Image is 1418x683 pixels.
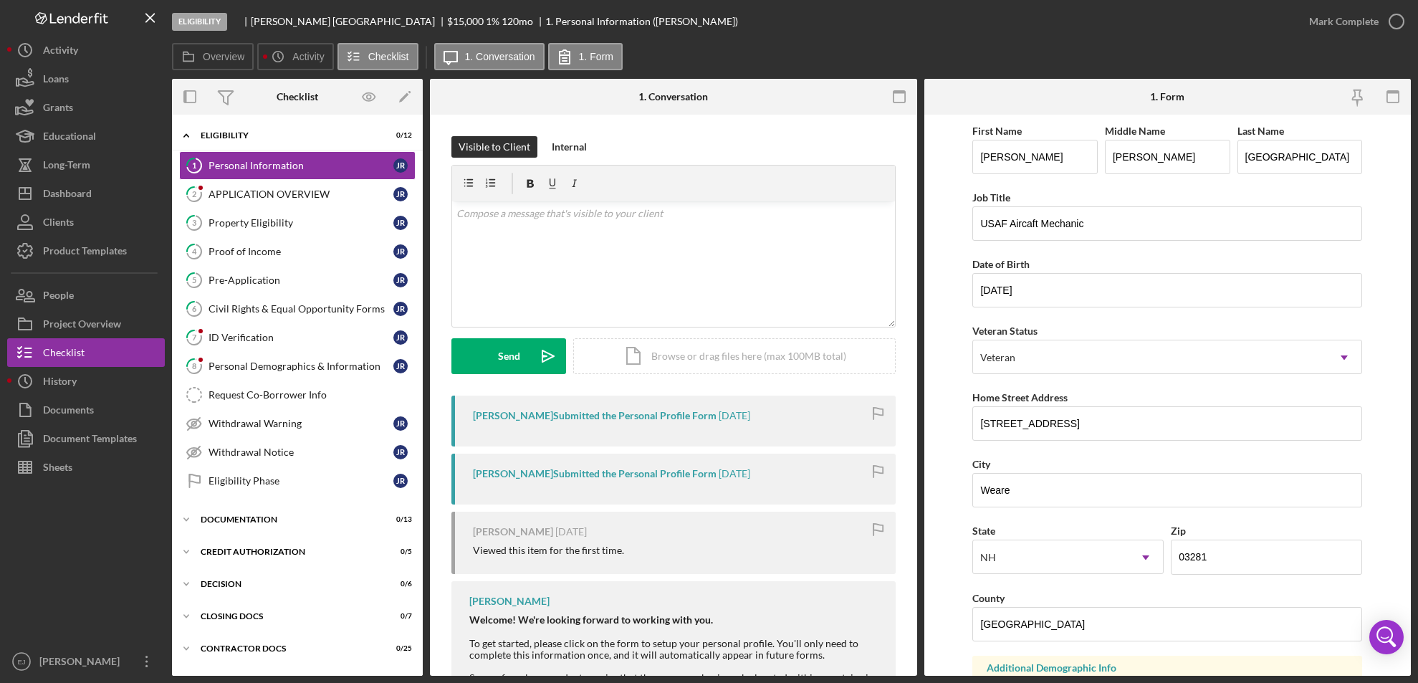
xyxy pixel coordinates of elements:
[469,614,881,660] div: To get started, please click on the form to setup your personal profile. You'll only need to comp...
[43,281,74,313] div: People
[7,424,165,453] button: Document Templates
[469,596,550,607] div: [PERSON_NAME]
[209,418,393,429] div: Withdrawal Warning
[447,15,484,27] span: $15,000
[43,338,85,371] div: Checklist
[209,303,393,315] div: Civil Rights & Equal Opportunity Forms
[201,131,376,140] div: Eligibility
[386,644,412,653] div: 0 / 25
[393,416,408,431] div: J R
[209,389,415,401] div: Request Co-Borrower Info
[17,658,25,666] text: EJ
[980,552,996,563] div: NH
[43,396,94,428] div: Documents
[393,244,408,259] div: J R
[192,361,196,371] tspan: 8
[251,16,447,27] div: [PERSON_NAME] [GEOGRAPHIC_DATA]
[209,160,393,171] div: Personal Information
[386,515,412,524] div: 0 / 13
[719,410,750,421] time: 2025-09-20 00:55
[7,179,165,208] button: Dashboard
[1105,125,1165,137] label: Middle Name
[393,445,408,459] div: J R
[172,13,227,31] div: Eligibility
[7,647,165,676] button: EJ[PERSON_NAME]
[43,179,92,211] div: Dashboard
[972,391,1068,403] label: Home Street Address
[980,352,1015,363] div: Veteran
[192,333,197,342] tspan: 7
[7,281,165,310] button: People
[7,310,165,338] button: Project Overview
[172,43,254,70] button: Overview
[201,612,376,621] div: CLOSING DOCS
[393,158,408,173] div: J R
[43,424,137,457] div: Document Templates
[393,474,408,488] div: J R
[434,43,545,70] button: 1. Conversation
[209,332,393,343] div: ID Verification
[469,613,713,626] strong: Welcome! We're looking forward to working with you.
[473,526,553,538] div: [PERSON_NAME]
[7,122,165,151] button: Educational
[179,438,416,467] a: Withdrawal NoticeJR
[179,381,416,409] a: Request Co-Borrower Info
[179,409,416,438] a: Withdrawal WarningJR
[972,125,1022,137] label: First Name
[451,338,566,374] button: Send
[209,188,393,200] div: APPLICATION OVERVIEW
[545,136,594,158] button: Internal
[7,208,165,237] a: Clients
[201,644,376,653] div: Contractor Docs
[201,548,376,556] div: CREDIT AUTHORIZATION
[192,161,196,170] tspan: 1
[545,16,738,27] div: 1. Personal Information ([PERSON_NAME])
[7,36,165,65] a: Activity
[192,247,197,256] tspan: 4
[43,208,74,240] div: Clients
[43,93,73,125] div: Grants
[179,352,416,381] a: 8Personal Demographics & InformationJR
[552,136,587,158] div: Internal
[192,275,196,285] tspan: 5
[386,612,412,621] div: 0 / 7
[368,51,409,62] label: Checklist
[7,396,165,424] a: Documents
[1171,525,1186,537] label: Zip
[292,51,324,62] label: Activity
[43,237,127,269] div: Product Templates
[465,51,535,62] label: 1. Conversation
[486,16,499,27] div: 1 %
[972,258,1030,270] label: Date of Birth
[203,51,244,62] label: Overview
[201,515,376,524] div: Documentation
[1369,620,1404,654] div: Open Intercom Messenger
[459,136,530,158] div: Visible to Client
[7,338,165,367] button: Checklist
[7,93,165,122] button: Grants
[393,187,408,201] div: J R
[43,310,121,342] div: Project Overview
[43,36,78,68] div: Activity
[43,151,90,183] div: Long-Term
[7,453,165,482] button: Sheets
[393,302,408,316] div: J R
[386,548,412,556] div: 0 / 5
[43,367,77,399] div: History
[179,467,416,495] a: Eligibility PhaseJR
[209,475,393,487] div: Eligibility Phase
[7,151,165,179] a: Long-Term
[179,295,416,323] a: 6Civil Rights & Equal Opportunity FormsJR
[7,367,165,396] button: History
[386,580,412,588] div: 0 / 6
[555,526,587,538] time: 2025-09-20 00:01
[719,468,750,479] time: 2025-09-20 00:04
[179,180,416,209] a: 2APPLICATION OVERVIEWJR
[7,237,165,265] button: Product Templates
[502,16,533,27] div: 120 mo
